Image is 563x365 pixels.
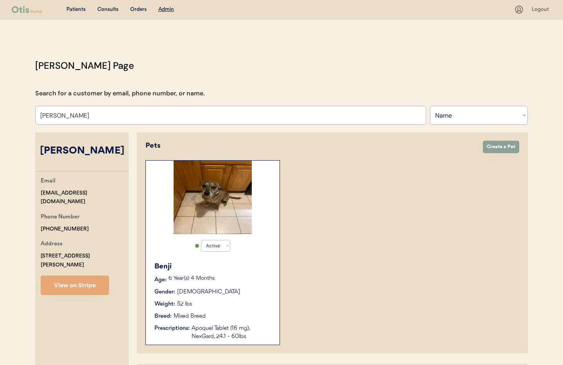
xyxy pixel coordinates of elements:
[154,288,175,296] div: Gender:
[41,225,89,234] div: [PHONE_NUMBER]
[41,177,56,186] div: Email
[35,144,129,159] div: [PERSON_NAME]
[41,213,80,222] div: Phone Number
[35,89,205,98] div: Search for a customer by email, phone number, or name.
[41,276,109,295] button: View on Stripe
[158,7,174,12] u: Admin
[130,6,147,14] div: Orders
[192,324,272,341] div: Apoquel Tablet (16 mg), NexGard, 24.1 - 60lbs
[154,324,190,333] div: Prescriptions:
[145,141,475,151] div: Pets
[483,141,519,153] button: Create a Pet
[177,288,240,296] div: [DEMOGRAPHIC_DATA]
[154,300,175,308] div: Weight:
[174,161,252,234] img: image.jpg
[66,6,86,14] div: Patients
[532,6,551,14] div: Logout
[35,106,426,125] input: Search by name
[41,252,129,270] div: [STREET_ADDRESS][PERSON_NAME]
[177,300,192,308] div: 52 lbs
[35,59,134,73] div: [PERSON_NAME] Page
[154,261,272,272] div: Benji
[154,276,167,284] div: Age:
[169,276,272,281] p: 6 Year(s) 4 Months
[41,240,63,249] div: Address
[41,189,129,207] div: [EMAIL_ADDRESS][DOMAIN_NAME]
[97,6,118,14] div: Consults
[174,312,206,320] div: Mixed Breed
[154,312,172,320] div: Breed:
